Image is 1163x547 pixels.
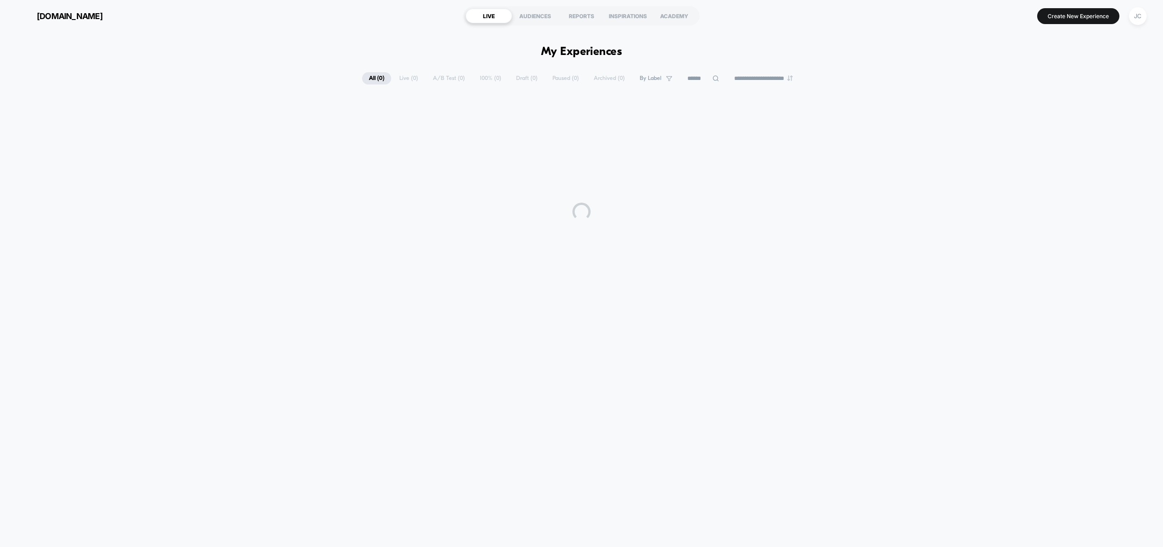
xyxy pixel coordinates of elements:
[466,9,512,23] div: LIVE
[1129,7,1147,25] div: JC
[541,45,622,59] h1: My Experiences
[651,9,697,23] div: ACADEMY
[512,9,558,23] div: AUDIENCES
[1037,8,1119,24] button: Create New Experience
[1126,7,1149,25] button: JC
[605,9,651,23] div: INSPIRATIONS
[558,9,605,23] div: REPORTS
[37,11,103,21] span: [DOMAIN_NAME]
[787,75,793,81] img: end
[640,75,661,82] span: By Label
[14,9,105,23] button: [DOMAIN_NAME]
[362,72,391,85] span: All ( 0 )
